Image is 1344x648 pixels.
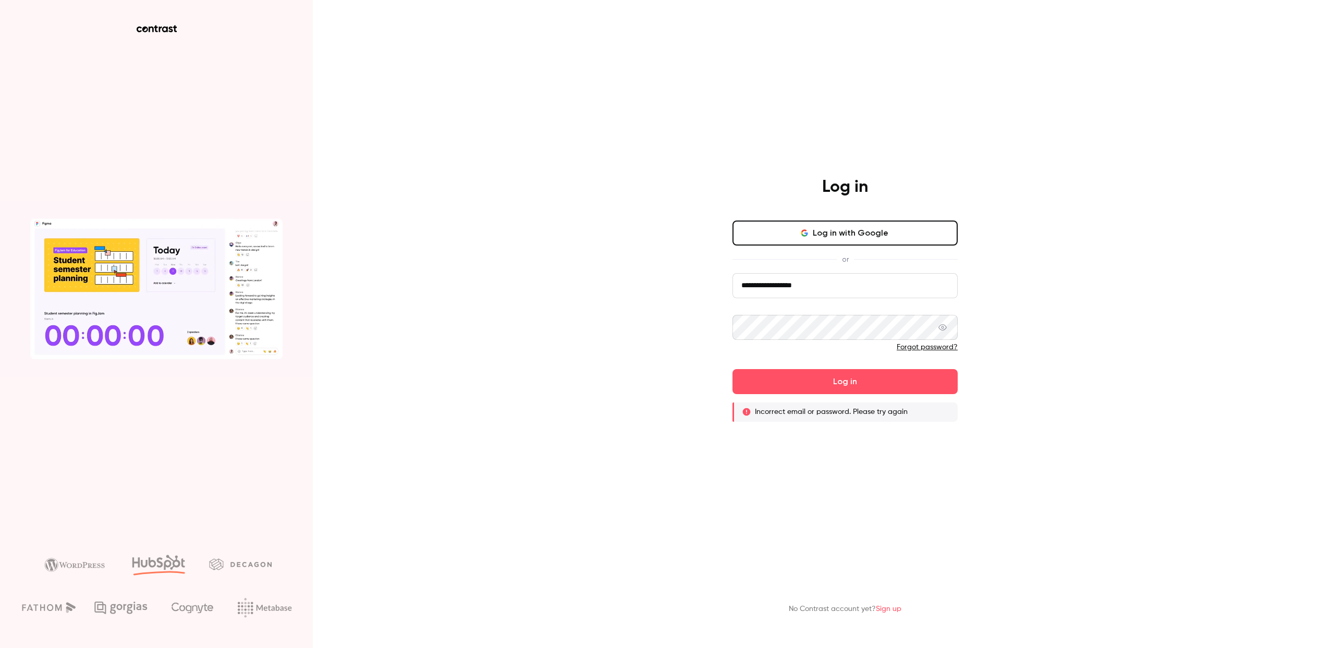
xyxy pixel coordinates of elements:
[789,604,901,615] p: No Contrast account yet?
[822,177,868,198] h4: Log in
[897,344,958,351] a: Forgot password?
[876,605,901,613] a: Sign up
[732,369,958,394] button: Log in
[755,407,908,417] p: Incorrect email or password. Please try again
[732,221,958,246] button: Log in with Google
[837,254,854,265] span: or
[209,558,272,570] img: decagon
